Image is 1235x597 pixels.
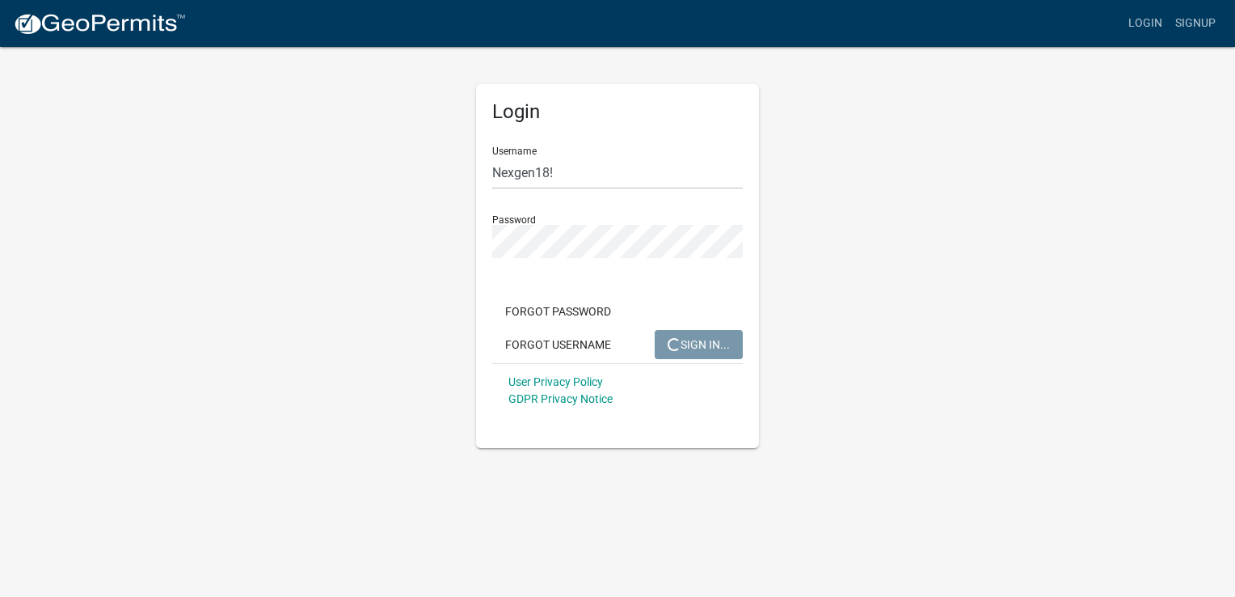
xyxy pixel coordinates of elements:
[655,330,743,359] button: SIGN IN...
[1169,8,1222,39] a: Signup
[668,337,730,350] span: SIGN IN...
[508,375,603,388] a: User Privacy Policy
[492,330,624,359] button: Forgot Username
[492,297,624,326] button: Forgot Password
[1122,8,1169,39] a: Login
[508,392,613,405] a: GDPR Privacy Notice
[492,100,743,124] h5: Login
